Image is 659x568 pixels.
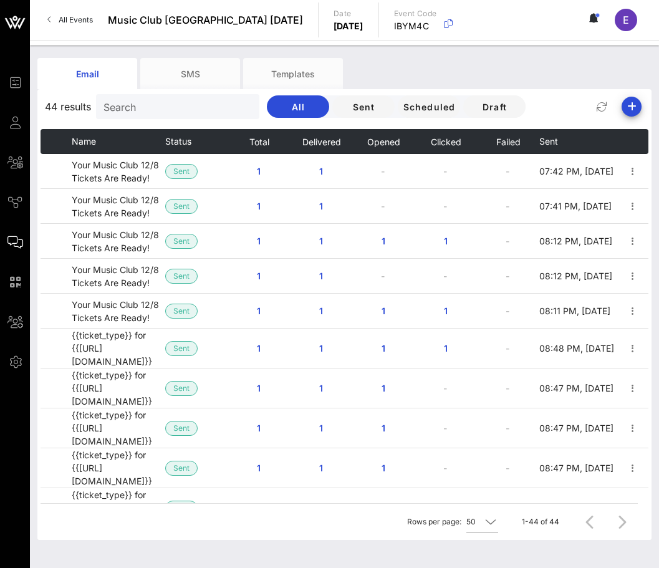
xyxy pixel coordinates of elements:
[173,269,190,283] span: Sent
[311,383,331,393] span: 1
[249,383,269,393] span: 1
[249,166,269,176] span: 1
[539,201,612,211] span: 07:41 PM, [DATE]
[311,166,331,176] span: 1
[59,15,93,24] span: All Events
[290,129,352,154] th: Delivered
[623,14,629,26] span: E
[301,497,341,519] button: 1
[430,137,461,147] span: Clicked
[108,12,303,27] span: Music Club [GEOGRAPHIC_DATA] [DATE]
[301,265,341,287] button: 1
[173,501,190,515] span: Sent
[249,201,269,211] span: 1
[436,236,456,246] span: 1
[249,271,269,281] span: 1
[363,417,403,440] button: 1
[72,488,165,528] td: {{ticket_type}} for {{[URL][DOMAIN_NAME]}}
[248,137,269,147] span: Total
[243,58,343,89] div: Templates
[342,102,385,112] span: Sent
[173,421,190,435] span: Sent
[173,234,190,248] span: Sent
[539,136,558,147] span: Sent
[334,7,363,20] p: Date
[267,95,329,118] button: All
[615,9,637,31] div: E
[301,457,341,479] button: 1
[173,165,190,178] span: Sent
[249,463,269,473] span: 1
[407,504,498,540] div: Rows per page:
[311,463,331,473] span: 1
[539,306,610,316] span: 08:11 PM, [DATE]
[239,457,279,479] button: 1
[373,236,393,246] span: 1
[426,230,466,253] button: 1
[301,377,341,400] button: 1
[301,129,340,154] button: Delivered
[72,329,165,368] td: {{ticket_type}} for {{[URL][DOMAIN_NAME]}}
[496,137,521,147] span: Failed
[72,368,165,408] td: {{ticket_type}} for {{[URL][DOMAIN_NAME]}}
[402,102,455,112] span: Scheduled
[373,343,393,354] span: 1
[539,271,612,281] span: 08:12 PM, [DATE]
[249,343,269,354] span: 1
[539,383,613,393] span: 08:47 PM, [DATE]
[332,95,395,118] button: Sent
[477,129,539,154] th: Failed
[239,300,279,322] button: 1
[496,129,521,154] button: Failed
[334,20,363,32] p: [DATE]
[301,417,341,440] button: 1
[311,343,331,354] span: 1
[239,497,279,519] button: 1
[539,463,613,473] span: 08:47 PM, [DATE]
[539,236,612,246] span: 08:12 PM, [DATE]
[394,20,437,32] p: IBYM4C
[239,337,279,360] button: 1
[301,337,341,360] button: 1
[173,461,190,475] span: Sent
[301,137,340,147] span: Delivered
[40,10,100,30] a: All Events
[173,200,190,213] span: Sent
[228,129,290,154] th: Total
[436,306,456,316] span: 1
[539,503,614,513] span: 08:46 PM, [DATE]
[239,377,279,400] button: 1
[72,294,165,329] td: Your Music Club 12/8 Tickets Are Ready!
[249,306,269,316] span: 1
[522,516,559,527] div: 1-44 of 44
[72,448,165,488] td: {{ticket_type}} for {{[URL][DOMAIN_NAME]}}
[249,423,269,433] span: 1
[311,306,331,316] span: 1
[373,383,393,393] span: 1
[373,306,393,316] span: 1
[249,236,269,246] span: 1
[539,129,617,154] th: Sent
[466,516,476,527] div: 50
[239,417,279,440] button: 1
[373,503,393,513] span: 1
[45,99,91,114] span: 44 results
[140,58,240,89] div: SMS
[72,136,96,147] span: Name
[72,259,165,294] td: Your Music Club 12/8 Tickets Are Ready!
[539,166,613,176] span: 07:42 PM, [DATE]
[277,102,319,112] span: All
[72,154,165,189] td: Your Music Club 12/8 Tickets Are Ready!
[165,136,191,147] span: Status
[426,497,466,519] button: 1
[436,343,456,354] span: 1
[466,512,498,532] div: 50Rows per page:
[363,230,403,253] button: 1
[248,129,269,154] button: Total
[239,265,279,287] button: 1
[394,7,437,20] p: Event Code
[301,300,341,322] button: 1
[37,58,137,89] div: Email
[363,377,403,400] button: 1
[426,300,466,322] button: 1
